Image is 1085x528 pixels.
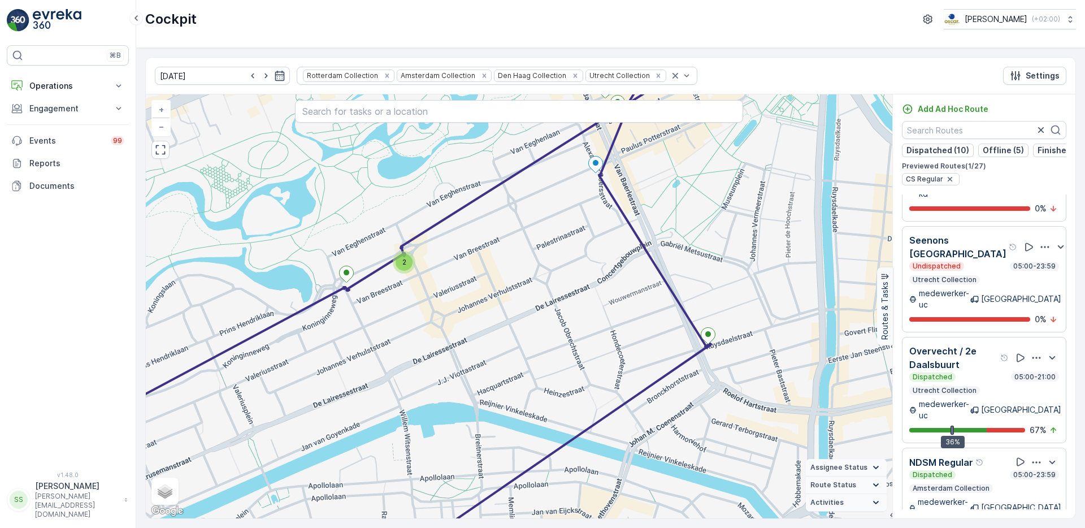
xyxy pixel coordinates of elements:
p: Finished (1) [1038,145,1083,156]
div: Amsterdam Collection [397,70,477,81]
div: Help Tooltip Icon [975,458,984,467]
div: Remove Utrecht Collection [652,71,665,80]
button: Settings [1003,67,1066,85]
p: [PERSON_NAME] [965,14,1027,25]
button: Dispatched (10) [902,144,974,157]
input: Search for tasks or a location [295,100,743,123]
p: ⌘B [110,51,121,60]
div: Utrecht Collection [586,70,652,81]
p: Utrecht Collection [912,275,978,284]
div: Help Tooltip Icon [1009,243,1018,252]
button: Offline (5) [978,144,1028,157]
a: Add Ad Hoc Route [902,103,988,115]
summary: Activities [806,494,887,512]
a: Events99 [7,129,129,152]
p: Overvecht / 2e Daalsbuurt [909,344,998,371]
p: 05:00-23:59 [1012,262,1057,271]
span: − [159,122,164,131]
p: ( +02:00 ) [1032,15,1060,24]
p: Engagement [29,103,106,114]
p: [GEOGRAPHIC_DATA] [981,293,1061,305]
p: Documents [29,180,124,192]
p: Offline (5) [983,145,1024,156]
div: Help Tooltip Icon [1000,353,1009,362]
div: Remove Den Haag Collection [569,71,581,80]
p: medewerker-uc [919,399,970,421]
p: Dispatched [912,470,953,479]
div: Rotterdam Collection [303,70,380,81]
span: CS Regular [906,175,943,184]
p: Reports [29,158,124,169]
div: Den Haag Collection [494,70,568,81]
span: 2 [402,258,406,266]
a: Documents [7,175,129,197]
img: Google [149,504,186,518]
summary: Assignee Status [806,459,887,477]
p: Routes & Tasks [879,282,891,340]
button: SS[PERSON_NAME][PERSON_NAME][EMAIL_ADDRESS][DOMAIN_NAME] [7,481,129,519]
p: 99 [113,136,122,145]
p: Operations [29,80,106,92]
p: NDSM Regular [909,456,973,469]
div: 2 [393,251,415,274]
p: Amsterdam Collection [912,484,991,493]
p: Settings [1026,70,1060,81]
button: [PERSON_NAME](+02:00) [944,9,1076,29]
span: Assignee Status [810,463,867,472]
div: Remove Amsterdam Collection [478,71,491,80]
a: Zoom In [153,101,170,118]
summary: Route Status [806,477,887,494]
p: medewerker-ndsm [918,496,970,519]
button: Engagement [7,97,129,120]
span: Route Status [810,481,856,490]
span: + [159,105,164,114]
img: logo_light-DOdMpM7g.png [33,9,81,32]
p: 05:00-23:59 [1012,470,1057,479]
p: [PERSON_NAME] [35,481,119,492]
p: [GEOGRAPHIC_DATA] [981,404,1061,416]
p: [PERSON_NAME][EMAIL_ADDRESS][DOMAIN_NAME] [35,492,119,519]
p: Previewed Routes ( 1 / 27 ) [902,162,1066,171]
p: medewerker-uc [919,288,970,310]
p: 0 % [1035,314,1047,325]
p: 67 % [1030,425,1047,436]
p: Dispatched [912,373,953,382]
p: [GEOGRAPHIC_DATA] [981,502,1061,513]
p: Seenons [GEOGRAPHIC_DATA] [909,233,1006,261]
button: Operations [7,75,129,97]
div: 36% [941,436,965,448]
img: logo [7,9,29,32]
p: Cockpit [145,10,197,28]
p: Dispatched (10) [906,145,969,156]
span: Activities [810,498,844,507]
a: Zoom Out [153,118,170,135]
p: Add Ad Hoc Route [918,103,988,115]
a: Open this area in Google Maps (opens a new window) [149,504,186,518]
p: Utrecht Collection [912,386,978,395]
img: basis-logo_rgb2x.png [944,13,960,25]
span: v 1.48.0 [7,471,129,478]
div: SS [10,491,28,509]
p: 05:00-21:00 [1013,373,1057,382]
input: dd/mm/yyyy [155,67,290,85]
a: Layers [153,479,177,504]
p: Events [29,135,104,146]
p: 0 % [1035,203,1047,214]
p: Undispatched [912,262,962,271]
input: Search Routes [902,121,1066,139]
a: Reports [7,152,129,175]
div: Remove Rotterdam Collection [381,71,393,80]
